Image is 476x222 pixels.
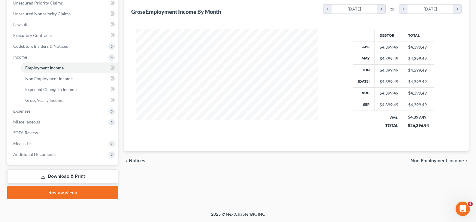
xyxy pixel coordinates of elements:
[29,8,75,14] p: The team can also help
[13,0,63,5] span: Unsecured Priority Claims
[7,186,118,199] a: Review & File
[377,5,385,14] i: chevron_right
[25,98,63,103] span: Gross Yearly Income
[105,2,116,13] div: Close
[8,127,118,138] a: SOFA Review
[403,87,434,99] td: $4,399.49
[41,50,98,55] span: More in the Help Center
[13,22,29,27] span: Lawsuits
[408,5,453,14] div: [DATE]
[5,69,115,70] div: New messages divider
[408,114,429,120] div: $4,399.49
[25,22,98,39] strong: Why is my Schedule C showing two Schedule C's in a joint case?
[353,99,375,111] th: Sep
[19,16,115,45] div: Why is my Schedule C showing two Schedule C's in a joint case?
[5,88,115,149] div: Lindsey says…
[13,11,71,16] span: Unsecured Nonpriority Claims
[22,110,46,115] b: $4,399.49
[374,29,403,41] th: Debtor
[124,158,129,163] i: chevron_left
[13,54,27,59] span: Income
[323,5,332,14] i: chevron_left
[390,6,394,12] span: to
[10,153,94,182] div: I apologize, it looks like you are working on expenses based on your previous message. Can you le...
[408,123,429,129] div: $26,396.94
[25,65,64,70] span: Employment Income
[26,76,102,81] div: joined the conversation
[17,3,27,13] img: Profile image for Operator
[353,76,375,87] th: [DATE]
[380,102,398,108] div: $4,399.49
[13,44,68,49] span: Codebtors Insiders & Notices
[411,158,469,163] button: Non Employment Income chevron_right
[67,211,409,222] div: 2025 © NextChapterBK, INC
[94,2,105,14] button: Home
[13,141,34,146] span: Means Test
[399,5,408,14] i: chevron_left
[20,73,118,84] a: Non Employment Income
[353,41,375,53] th: Apr
[403,76,434,87] td: $4,399.49
[379,123,398,129] div: TOTAL
[453,5,461,14] i: chevron_right
[380,44,398,50] div: $4,399.49
[25,76,73,81] span: Non Employment Income
[380,67,398,73] div: $4,399.49
[13,33,52,38] span: Executory Contracts
[131,8,221,15] div: Gross Employment Income By Month
[10,92,94,145] div: Hi [PERSON_NAME]! Based on the income information you have entered, we should be using the figure...
[5,149,99,186] div: I apologize, it looks like you are working on expenses based on your previous message. Can you le...
[13,108,30,114] span: Expenses
[26,76,59,81] b: [PERSON_NAME]
[468,202,473,206] span: 4
[4,2,15,14] button: go back
[124,158,145,163] button: chevron_left Notices
[5,47,14,57] img: Profile image for Operator
[403,29,434,41] th: Total
[20,62,118,73] a: Employment Income
[103,174,113,183] button: Send a message…
[5,75,115,88] div: Lindsey says…
[19,45,115,59] a: More in the Help Center
[8,19,118,30] a: Lawsuits
[353,87,375,99] th: Aug
[7,169,118,184] a: Download & Print
[403,64,434,76] td: $4,399.49
[20,84,118,95] a: Expected Change in Income
[13,130,38,135] span: SOFA Review
[5,163,115,174] textarea: Message…
[411,158,464,163] span: Non Employment Income
[20,95,118,106] a: Gross Yearly Income
[353,64,375,76] th: Jun
[464,158,469,163] i: chevron_right
[29,3,50,8] h1: Operator
[18,75,24,81] img: Profile image for Lindsey
[403,99,434,111] td: $4,399.49
[25,87,77,92] span: Expected Change in Income
[353,53,375,64] th: May
[380,79,398,85] div: $4,399.49
[5,149,115,199] div: Lindsey says…
[13,152,56,157] span: Additional Documents
[403,53,434,64] td: $4,399.49
[380,56,398,62] div: $4,399.49
[5,88,99,148] div: Hi [PERSON_NAME]! Based on the income information you have entered, we should be using the figure...
[19,176,24,181] button: Emoji picker
[8,30,118,41] a: Executory Contracts
[8,8,118,19] a: Unsecured Nonpriority Claims
[9,176,14,181] button: Upload attachment
[332,5,377,14] div: [DATE]
[13,119,40,124] span: Miscellaneous
[380,90,398,96] div: $4,399.49
[129,158,145,163] span: Notices
[456,202,470,216] iframe: Intercom live chat
[403,41,434,53] td: $4,399.49
[379,114,398,120] div: Avg.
